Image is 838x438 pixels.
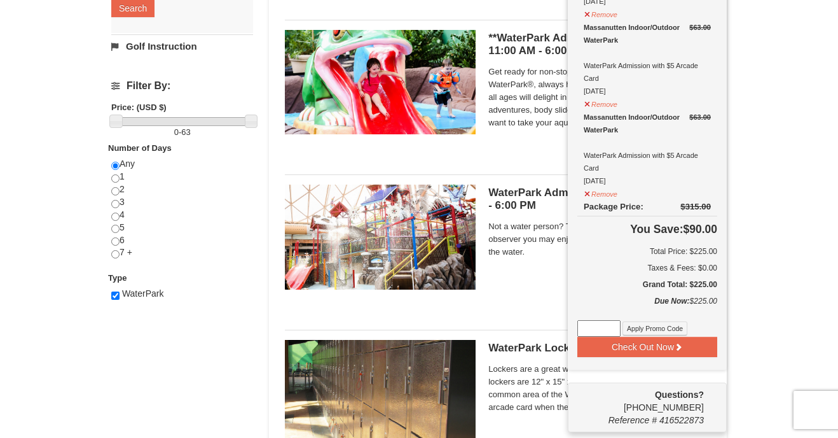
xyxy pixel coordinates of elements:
span: You Save: [630,223,683,236]
button: Remove [584,5,618,21]
strong: Questions? [655,390,704,400]
h5: **WaterPark Admission - Under 42” Tall | 11:00 AM - 6:00 PM [488,32,711,57]
del: $63.00 [689,113,711,121]
span: Lockers are a great way to keep your valuables safe. The lockers are 12" x 15" x 18" in size and ... [488,363,711,414]
del: $63.00 [689,24,711,31]
strong: Type [108,273,127,283]
div: WaterPark Admission with $5 Arcade Card [DATE] [584,21,711,97]
span: WaterPark [122,288,164,299]
button: Remove [584,185,618,201]
h6: Total Price: $225.00 [577,245,717,258]
h4: $90.00 [577,223,717,236]
span: Not a water person? Then this ticket is just for you. As an observer you may enjoy the WaterPark ... [488,220,711,258]
strong: Number of Days [108,143,172,153]
span: [PHONE_NUMBER] [577,388,704,413]
span: 63 [181,127,190,137]
del: $315.00 [680,202,711,211]
h5: Grand Total: $225.00 [577,278,717,291]
span: 0 [174,127,179,137]
label: - [111,126,253,139]
div: Massanutten Indoor/Outdoor WaterPark [584,21,711,46]
div: WaterPark Admission with $5 Arcade Card [DATE] [584,111,711,187]
h5: WaterPark Admission- Observer | 11:00 AM - 6:00 PM [488,187,711,212]
span: Reference # [608,415,657,425]
span: 416522873 [659,415,704,425]
strong: Due Now: [654,297,689,306]
h5: WaterPark Locker Rental [488,342,711,355]
strong: Price: (USD $) [111,102,167,112]
div: $225.00 [577,295,717,320]
button: Apply Promo Code [622,321,687,336]
a: Golf Instruction [111,34,253,58]
img: 6619917-738-d4d758dd.jpg [285,30,476,134]
h4: Filter By: [111,80,253,92]
img: 6619917-744-d8335919.jpg [285,185,476,289]
button: Check Out Now [577,337,717,357]
button: Remove [584,95,618,111]
span: Get ready for non-stop thrills at the Massanutten WaterPark®, always heated to 84° Fahrenheit. Ch... [488,66,711,129]
div: Any 1 2 3 4 5 6 7 + [111,158,253,272]
span: Package Price: [584,202,643,211]
div: Massanutten Indoor/Outdoor WaterPark [584,111,711,136]
div: Taxes & Fees: $0.00 [577,262,717,274]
